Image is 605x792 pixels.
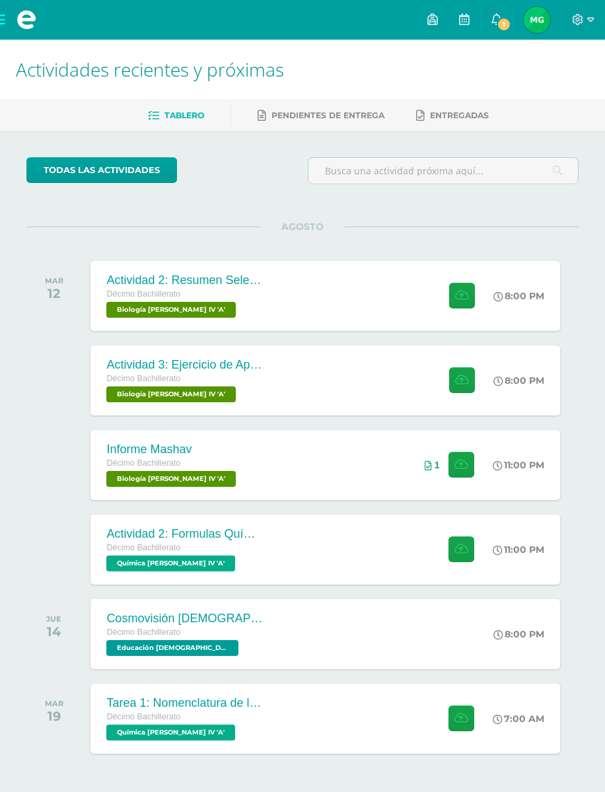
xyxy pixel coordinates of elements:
div: Cosmovisión [DEMOGRAPHIC_DATA] [106,612,265,626]
div: Archivos entregados [425,460,440,470]
span: 1 [497,17,511,32]
span: Biología Bach IV 'A' [106,471,236,487]
input: Busca una actividad próxima aquí... [308,158,578,184]
a: Pendientes de entrega [258,105,384,126]
span: Décimo Bachillerato [106,458,180,468]
div: 11:00 PM [493,544,544,556]
div: 14 [46,624,61,639]
div: Tarea 1: Nomenclatura de los Compuestos [106,696,265,710]
span: Tablero [164,110,204,120]
div: 7:00 AM [493,713,544,725]
div: Actividad 2: Formulas Químicas [106,527,265,541]
span: Biología Bach IV 'A' [106,386,236,402]
span: Educación Cristiana Bach IV 'A' [106,640,238,656]
div: Informe Mashav [106,443,239,456]
div: 8:00 PM [493,290,544,302]
span: Entregadas [430,110,489,120]
span: Química Bach IV 'A' [106,725,235,740]
span: Biología Bach IV 'A' [106,302,236,318]
span: Décimo Bachillerato [106,289,180,299]
div: Actividad 2: Resumen Selección Natural [106,273,265,287]
a: todas las Actividades [26,157,177,183]
span: Décimo Bachillerato [106,628,180,637]
div: Actividad 3: Ejercicio de Aprendizaje 16.2 [106,358,265,372]
span: Décimo Bachillerato [106,543,180,552]
div: 8:00 PM [493,628,544,640]
span: Pendientes de entrega [271,110,384,120]
a: Tablero [148,105,204,126]
span: 1 [435,460,440,470]
span: AGOSTO [260,221,345,233]
div: 8:00 PM [493,375,544,386]
span: Décimo Bachillerato [106,712,180,721]
div: 19 [45,708,63,724]
div: 12 [45,285,63,301]
span: Décimo Bachillerato [106,374,180,383]
div: 11:00 PM [493,459,544,471]
span: Química Bach IV 'A' [106,556,235,571]
a: Entregadas [416,105,489,126]
span: Actividades recientes y próximas [16,57,284,82]
div: MAR [45,276,63,285]
div: MAR [45,699,63,708]
div: JUE [46,614,61,624]
img: 513a5fb36f0f51b28d8b6154c48f5937.png [524,7,550,33]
